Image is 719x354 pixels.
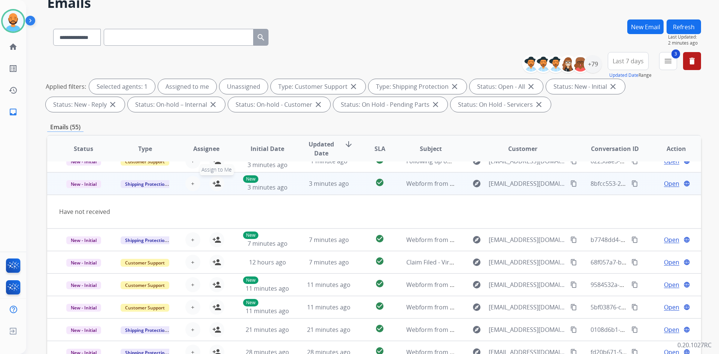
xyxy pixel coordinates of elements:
[489,258,566,267] span: [EMAIL_ADDRESS][DOMAIN_NAME]
[185,255,200,270] button: +
[406,326,576,334] span: Webform from [EMAIL_ADDRESS][DOMAIN_NAME] on [DATE]
[472,235,481,244] mat-icon: explore
[209,100,218,109] mat-icon: close
[683,236,690,243] mat-icon: language
[121,259,169,267] span: Customer Support
[212,280,221,289] mat-icon: person_add
[74,144,93,153] span: Status
[209,176,224,191] button: Assign to Me
[591,236,704,244] span: b7748dd4-85c4-4154-a96c-ffd492305a94
[228,97,330,112] div: Status: On-hold - Customer
[309,258,349,266] span: 7 minutes ago
[664,57,673,66] mat-icon: menu
[9,108,18,117] mat-icon: inbox
[368,79,467,94] div: Type: Shipping Protection
[121,281,169,289] span: Customer Support
[375,324,384,333] mat-icon: check_circle
[307,281,351,289] span: 11 minutes ago
[406,179,576,188] span: Webform from [EMAIL_ADDRESS][DOMAIN_NAME] on [DATE]
[664,325,679,334] span: Open
[584,55,602,73] div: +79
[108,100,117,109] mat-icon: close
[375,279,384,288] mat-icon: check_circle
[243,232,258,239] p: New
[309,236,349,244] span: 7 minutes ago
[66,259,101,267] span: New - Initial
[631,259,638,266] mat-icon: content_copy
[212,258,221,267] mat-icon: person_add
[683,259,690,266] mat-icon: language
[683,180,690,187] mat-icon: language
[46,97,125,112] div: Status: New - Reply
[664,303,679,312] span: Open
[375,234,384,243] mat-icon: check_circle
[191,303,194,312] span: +
[138,144,152,153] span: Type
[191,235,194,244] span: +
[677,341,712,350] p: 0.20.1027RC
[688,57,697,66] mat-icon: delete
[89,79,155,94] div: Selected agents: 1
[128,97,225,112] div: Status: On-hold – Internal
[375,257,384,266] mat-icon: check_circle
[431,100,440,109] mat-icon: close
[570,236,577,243] mat-icon: content_copy
[640,136,701,162] th: Action
[191,179,194,188] span: +
[191,325,194,334] span: +
[472,179,481,188] mat-icon: explore
[664,258,679,267] span: Open
[66,326,101,334] span: New - Initial
[591,144,639,153] span: Conversation ID
[659,52,677,70] button: 3
[668,40,701,46] span: 2 minutes ago
[249,258,286,266] span: 12 hours ago
[664,179,679,188] span: Open
[609,72,638,78] button: Updated Date
[489,235,566,244] span: [EMAIL_ADDRESS][DOMAIN_NAME]
[212,235,221,244] mat-icon: person_add
[591,303,705,311] span: 5bf03876-c55b-441e-8955-095e2568e727
[683,326,690,333] mat-icon: language
[219,79,268,94] div: Unassigned
[243,175,258,183] p: New
[333,97,448,112] div: Status: On Hold - Pending Parts
[450,82,459,91] mat-icon: close
[546,79,625,94] div: Status: New - Initial
[9,64,18,73] mat-icon: list_alt
[470,79,543,94] div: Status: Open - All
[271,79,365,94] div: Type: Customer Support
[534,100,543,109] mat-icon: close
[406,258,519,266] span: Claim Filed - Virtual Debit Card Question
[570,281,577,288] mat-icon: content_copy
[66,180,101,188] span: New - Initial
[121,304,169,312] span: Customer Support
[570,259,577,266] mat-icon: content_copy
[609,82,618,91] mat-icon: close
[489,179,566,188] span: [EMAIL_ADDRESS][DOMAIN_NAME]
[631,180,638,187] mat-icon: content_copy
[66,281,101,289] span: New - Initial
[307,303,351,311] span: 11 minutes ago
[664,235,679,244] span: Open
[66,304,101,312] span: New - Initial
[200,164,234,175] span: Assign to Me
[185,300,200,315] button: +
[671,49,680,58] span: 3
[472,303,481,312] mat-icon: explore
[46,82,86,91] p: Applied filters:
[472,258,481,267] mat-icon: explore
[664,280,679,289] span: Open
[47,122,84,132] p: Emails (55)
[246,307,289,315] span: 11 minutes ago
[609,72,652,78] span: Range
[349,82,358,91] mat-icon: close
[374,144,385,153] span: SLA
[304,140,339,158] span: Updated Date
[243,299,258,306] p: New
[472,280,481,289] mat-icon: explore
[66,236,101,244] span: New - Initial
[683,304,690,311] mat-icon: language
[257,33,266,42] mat-icon: search
[185,322,200,337] button: +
